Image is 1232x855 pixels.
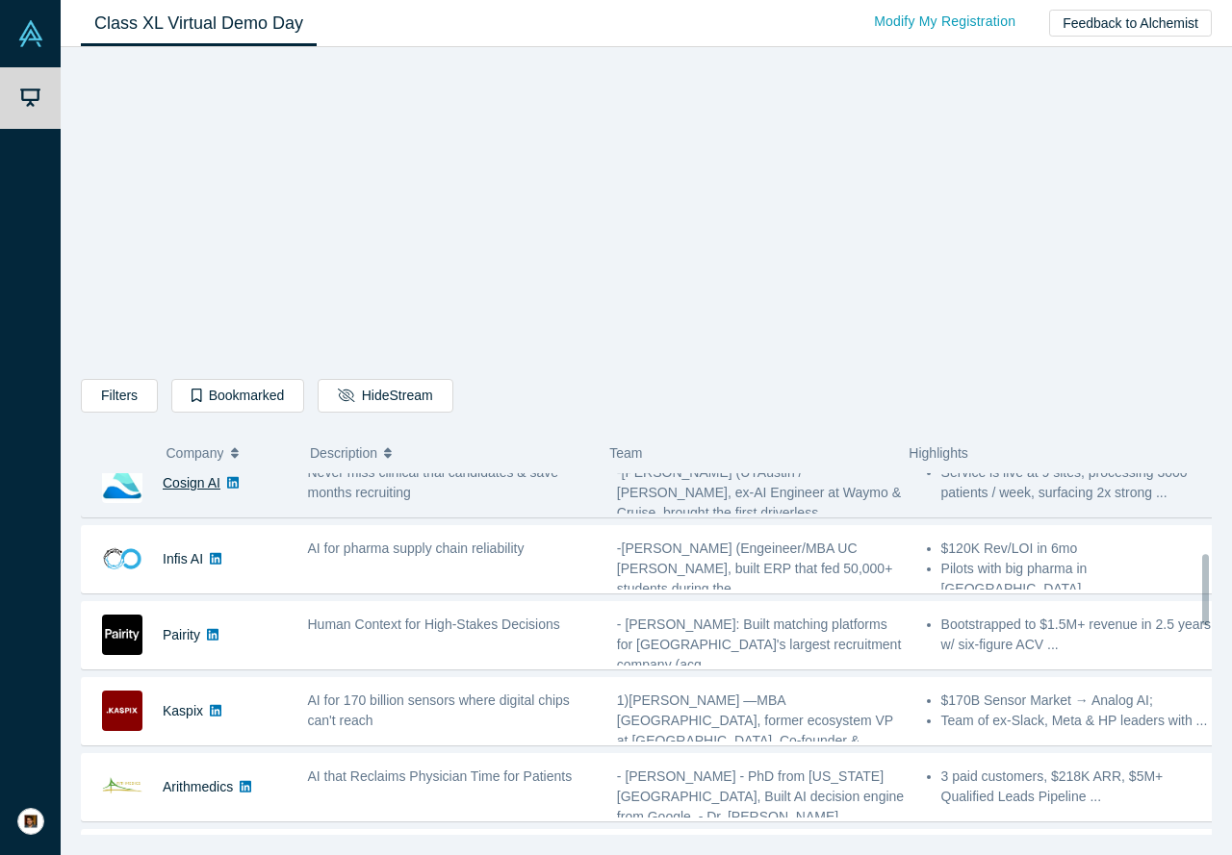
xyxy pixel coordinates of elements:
button: HideStream [318,379,452,413]
span: Team [609,445,642,461]
span: Company [167,433,224,473]
a: Class XL Virtual Demo Day [81,1,317,46]
li: Bootstrapped to $1.5M+ revenue in 2.5 years w/ six-figure ACV ... [941,615,1216,655]
a: Arithmedics [163,779,233,794]
button: Feedback to Alchemist [1049,10,1212,37]
li: Service is live at 9 sites, processing 3000 patients / week, surfacing 2x strong ... [941,463,1216,503]
li: $120K Rev/LOI in 6mo [941,539,1216,559]
span: Highlights [909,445,967,461]
li: Team of ex-Slack, Meta & HP leaders with ... [941,711,1216,731]
img: Infis AI's Logo [102,539,142,579]
span: Human Context for High-Stakes Decisions [308,616,560,632]
button: Bookmarked [171,379,304,413]
a: Cosign AI [163,475,220,490]
img: Cosign AI's Logo [102,463,142,503]
img: Kaspix's Logo [102,691,142,731]
span: Description [310,433,377,473]
button: Filters [81,379,158,413]
li: Pilots with big pharma in [GEOGRAPHIC_DATA] ... [941,559,1216,599]
span: AI for 170 billion sensors where digital chips can't reach [308,692,570,728]
span: AI for pharma supply chain reliability [308,541,525,556]
iframe: Alchemist Class XL Demo Day: Vault [378,63,915,365]
a: Infis AI [163,551,203,566]
button: Company [167,433,291,473]
li: $170B Sensor Market → Analog AI; [941,691,1216,711]
li: 3 paid customers, $218K ARR, $5M+ Qualified Leads Pipeline ... [941,767,1216,807]
a: Pairity [163,627,200,642]
span: 1)[PERSON_NAME] —MBA [GEOGRAPHIC_DATA], former ecosystem VP at [GEOGRAPHIC_DATA]. Co-founder & ... [617,692,893,748]
img: Pairity's Logo [102,615,142,655]
span: AI that Reclaims Physician Time for Patients [308,768,573,784]
span: -[PERSON_NAME] (Engeineer/MBA UC [PERSON_NAME], built ERP that fed 50,000+ students during the ... [617,541,893,596]
img: Rohit Jain's Account [17,808,44,835]
span: -[PERSON_NAME] (UTAustin / [PERSON_NAME], ex-AI Engineer at Waymo & Cruise, brought the first dri... [617,465,901,520]
button: Description [310,433,589,473]
img: Alchemist Vault Logo [17,20,44,47]
a: Kaspix [163,703,203,718]
a: Modify My Registration [854,5,1036,38]
span: - [PERSON_NAME] - PhD from [US_STATE][GEOGRAPHIC_DATA], Built AI decision engine from Google, - D... [617,768,904,824]
span: - [PERSON_NAME]: Built matching platforms for [GEOGRAPHIC_DATA]'s largest recruitment company (ac... [617,616,901,672]
img: Arithmedics's Logo [102,767,142,807]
